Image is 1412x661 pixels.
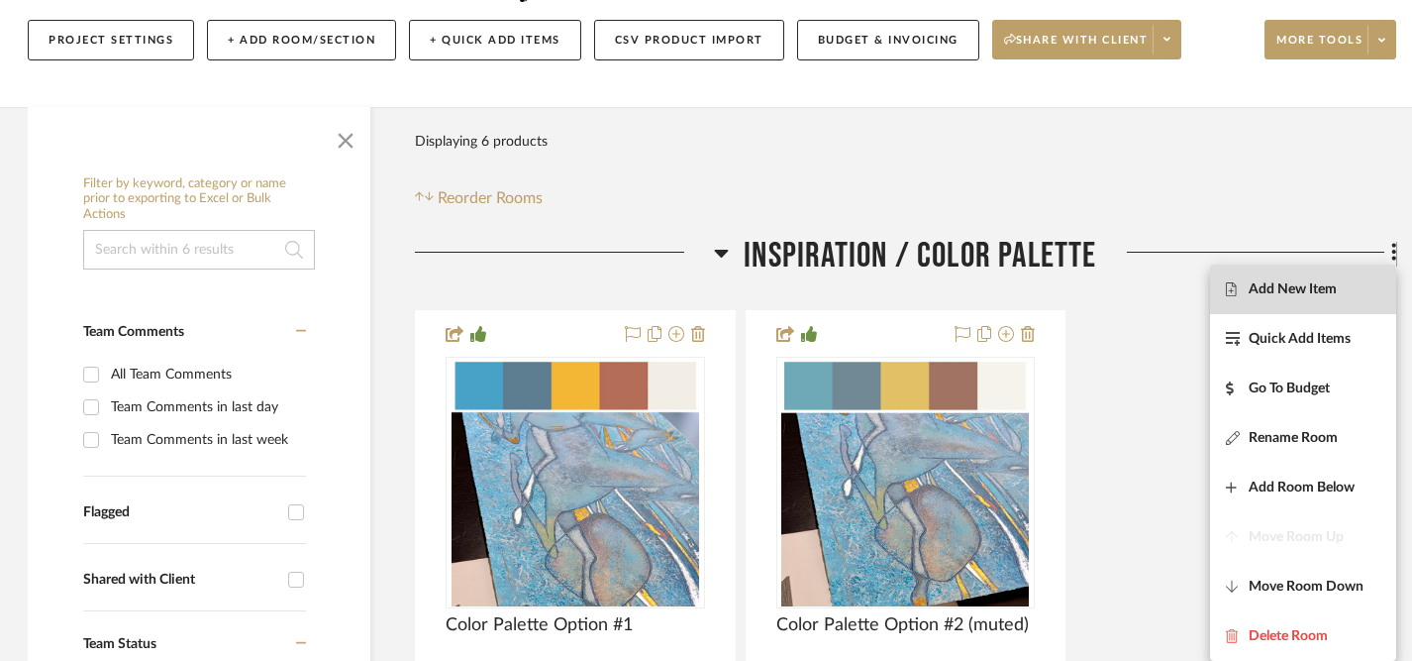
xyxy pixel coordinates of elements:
[1249,430,1338,447] span: Rename Room
[1249,281,1337,298] span: Add New Item
[1249,579,1363,596] span: Move Room Down
[1249,480,1355,496] span: Add Room Below
[1249,381,1330,397] span: Go To Budget
[1249,331,1351,348] span: Quick Add Items
[1249,628,1328,645] span: Delete Room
